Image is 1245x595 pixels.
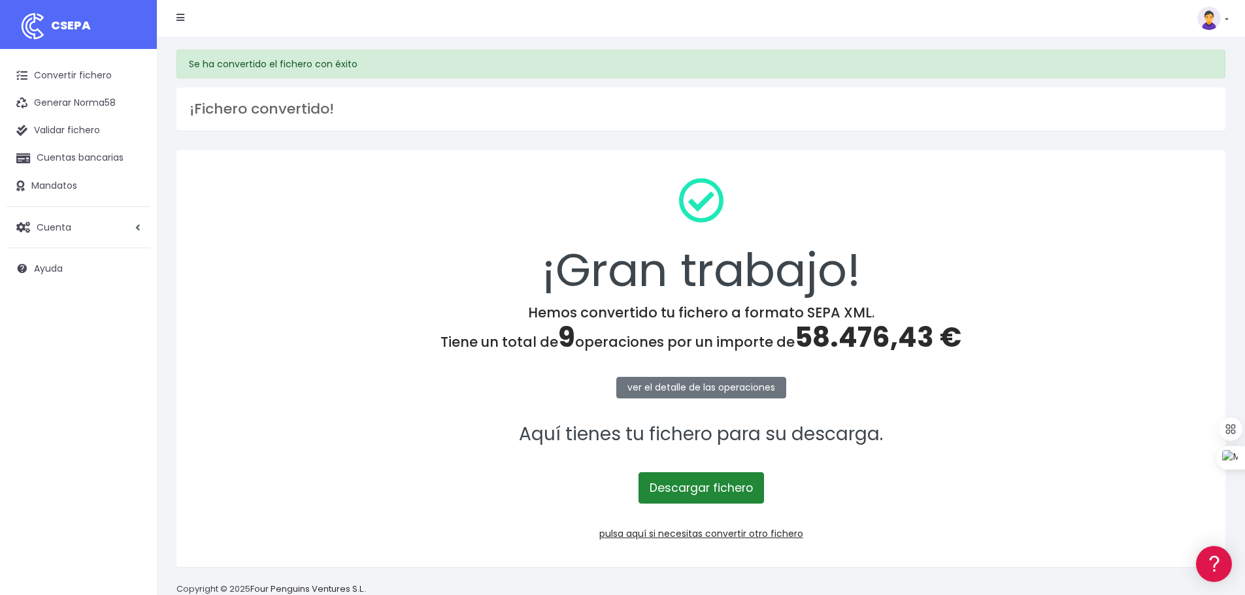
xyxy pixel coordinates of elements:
[176,50,1225,78] div: Se ha convertido el fichero con éxito
[180,376,252,389] a: POWERED BY ENCHANT
[558,318,575,357] span: 9
[13,349,248,372] button: Contáctanos
[1197,7,1221,30] img: profile
[7,255,150,282] a: Ayuda
[13,91,248,103] div: Información general
[13,206,248,226] a: Videotutoriales
[7,214,150,241] a: Cuenta
[190,101,1212,118] h3: ¡Fichero convertido!
[7,172,150,200] a: Mandatos
[7,144,150,172] a: Cuentas bancarias
[13,334,248,354] a: API
[7,62,150,89] a: Convertir fichero
[193,304,1208,354] h4: Hemos convertido tu fichero a formato SEPA XML. Tiene un total de operaciones por un importe de
[599,527,803,540] a: pulsa aquí si necesitas convertir otro fichero
[13,111,248,131] a: Información general
[13,165,248,185] a: Formatos
[13,280,248,300] a: General
[7,117,150,144] a: Validar fichero
[13,185,248,206] a: Problemas habituales
[51,17,91,33] span: CSEPA
[639,472,764,504] a: Descargar fichero
[193,167,1208,304] div: ¡Gran trabajo!
[250,583,365,595] a: Four Penguins Ventures S.L.
[34,262,63,275] span: Ayuda
[795,318,961,357] span: 58.476,43 €
[13,226,248,246] a: Perfiles de empresas
[7,89,150,117] a: Generar Norma58
[616,377,786,398] a: ver el detalle de las operaciones
[16,10,49,42] img: logo
[37,220,71,233] span: Cuenta
[13,314,248,326] div: Programadores
[13,144,248,157] div: Convertir ficheros
[193,420,1208,449] p: Aquí tienes tu fichero para su descarga.
[13,259,248,272] div: Facturación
